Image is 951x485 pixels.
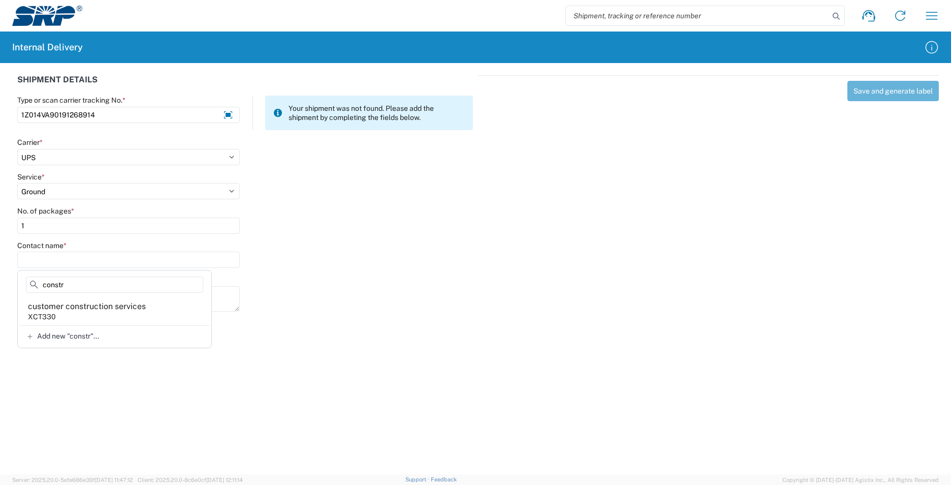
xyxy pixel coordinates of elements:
[17,96,125,105] label: Type or scan carrier tracking No.
[37,331,99,341] span: Add new "constr"...
[28,301,146,312] div: customer construction services
[12,41,83,53] h2: Internal Delivery
[95,477,133,483] span: [DATE] 11:47:12
[17,206,74,216] label: No. of packages
[405,476,431,482] a: Support
[289,104,465,122] span: Your shipment was not found. Please add the shipment by completing the fields below.
[206,477,243,483] span: [DATE] 12:11:14
[17,241,67,250] label: Contact name
[566,6,829,25] input: Shipment, tracking or reference number
[12,6,82,26] img: srp
[17,75,473,96] div: SHIPMENT DETAILS
[17,172,45,181] label: Service
[28,312,56,321] div: XCT330
[17,138,43,147] label: Carrier
[782,475,939,484] span: Copyright © [DATE]-[DATE] Agistix Inc., All Rights Reserved
[431,476,457,482] a: Feedback
[12,477,133,483] span: Server: 2025.20.0-5efa686e39f
[138,477,243,483] span: Client: 2025.20.0-8c6e0cf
